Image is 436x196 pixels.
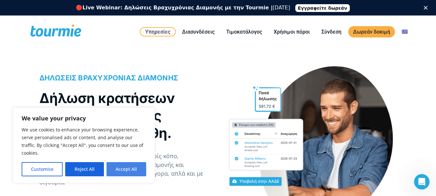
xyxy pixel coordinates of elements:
iframe: Intercom live chat [414,174,430,190]
a: Υπηρεσίες [140,27,176,36]
a: Τιμοκατάλογος [221,28,267,36]
a: Αλλαγή σε [397,28,412,36]
a: Διασυνδέσεις [177,28,219,36]
a: Δωρεάν δοκιμή [348,26,395,37]
span: ΔΗΛΩΣΕΙΣ ΒΡΑΧΥΧΡΟΝΙΑΣ ΔΙΑΜΟΝΗΣ [39,74,178,82]
a: Χρήσιμοι πόροι [269,28,315,36]
p: We use cookies to enhance your browsing experience, serve personalised ads or content, and analys... [22,126,146,157]
h1: Δήλωση κρατήσεων στην ΑΑΔΕ, χωρίς άγχος, χωρίς λάθη. [39,89,205,142]
p: We value your privacy [22,114,146,122]
b: Live Webinar: Δηλώσεις Βραχυχρόνιας Διαμονής με την Tourmie | [82,5,272,11]
div: Κλείσιμο [424,6,430,10]
div: 🔴 [DATE] [76,5,290,11]
button: Customise [22,162,63,176]
button: Reject All [65,162,104,176]
button: Accept All [106,162,146,176]
a: Σύνδεση [317,28,346,36]
a: Εγγραφείτε δωρεάν [295,4,350,12]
